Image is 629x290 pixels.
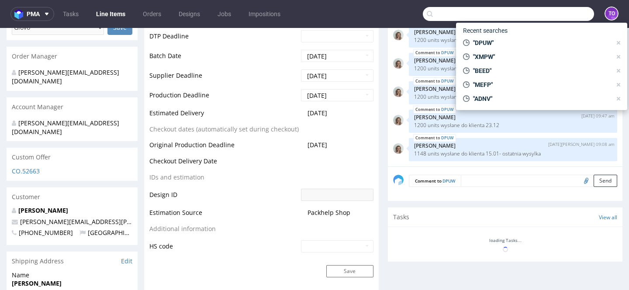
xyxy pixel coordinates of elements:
a: Tasks [58,7,84,21]
a: Jobs [212,7,236,21]
p: [DATE] 08:49 am [581,28,615,35]
span: "DPUW" [470,38,612,47]
span: pma [27,11,40,17]
td: DTP Deadline [149,1,299,21]
span: translation missing: en.zpkj.line_item.packhelp_shop [308,180,350,189]
p: [DATE] 09:47 am [581,85,615,91]
img: share_image_120x120.png [393,147,404,157]
img: mini_magick20230111-108-13flwjb.jpeg [393,59,404,69]
p: Comment to [409,147,461,159]
span: [GEOGRAPHIC_DATA] [79,200,149,209]
p: 1200 units wysłane do klienta 11.12 [414,66,612,72]
td: Batch Date [149,21,299,41]
span: Tasks [393,185,409,193]
span: Name [12,243,132,252]
p: [PERSON_NAME] [414,114,612,121]
div: [PERSON_NAME][EMAIL_ADDRESS][DOMAIN_NAME] [12,40,126,57]
img: mini_magick20230111-108-13flwjb.jpeg [393,87,404,97]
p: [PERSON_NAME] [414,29,612,36]
figcaption: to [605,7,618,20]
p: [DATE] 12:05 pm [581,56,615,63]
p: [PERSON_NAME] [414,1,612,7]
td: Production Deadline [149,60,299,80]
a: CO.52663 [12,139,40,147]
td: Design ID [149,160,299,180]
span: "ADNV" [470,94,612,103]
td: IDs and estimation [149,144,299,160]
button: Save [326,237,373,249]
a: DPUW [441,50,454,57]
div: Custom Offer [7,120,138,139]
span: [DATE] [308,113,327,121]
p: 1200 units wysłane do klienta 22.11 [414,37,612,44]
div: [PERSON_NAME][EMAIL_ADDRESS][DOMAIN_NAME] [12,91,126,108]
p: [PERSON_NAME] [414,86,612,93]
p: 1148 units wysłane do klienta 15.01- ostatnia wysylka [414,122,612,129]
button: Send [594,147,617,159]
span: "BEED" [470,66,612,75]
div: Order Manager [7,19,138,38]
span: "XMPW" [470,52,612,61]
div: Shipping Address [7,224,138,243]
a: DPUW [441,21,454,28]
img: mini_magick20230111-108-13flwjb.jpeg [393,115,404,126]
a: Line Items [91,7,131,21]
td: Checkout dates (automatically set during checkout) [149,96,299,112]
p: 1200 units wysłane do klienta 23.12 [414,94,612,100]
span: [DATE] [308,81,327,89]
a: View all [599,186,617,193]
a: DPUW [441,78,454,85]
td: Estimated Delivery [149,80,299,96]
a: Impositions [243,7,286,21]
span: Recent searches [460,24,511,38]
img: logo [14,9,27,19]
td: Checkout Delivery Date [149,128,299,144]
a: DPUW [441,107,454,114]
strong: [PERSON_NAME] [12,251,62,259]
a: Orders [138,7,166,21]
p: [DATE][PERSON_NAME] 09:08 am [548,113,615,120]
a: [PERSON_NAME] [18,178,68,186]
div: Account Manager [7,69,138,89]
td: Supplier Deadline [149,41,299,60]
a: [PERSON_NAME][EMAIL_ADDRESS][PERSON_NAME][DOMAIN_NAME] [20,190,220,198]
img: mini_magick20230111-108-13flwjb.jpeg [393,30,404,41]
a: Edit [121,229,132,238]
a: DPUW [442,150,455,156]
button: pma [10,7,54,21]
td: HS code [149,211,299,225]
img: mini_magick20230111-108-13flwjb.jpeg [393,2,404,12]
td: Original Production Deadline [149,112,299,128]
td: Estimation Source [149,180,299,196]
span: "MEFP" [470,80,612,89]
a: Designs [173,7,205,21]
div: Customer [7,159,138,179]
p: [PERSON_NAME] [414,58,612,64]
span: [PHONE_NUMBER] [12,200,73,209]
p: 1200 units wysłane do klienta do Duchnic 29.10 [414,9,612,15]
td: Additional information [149,196,299,212]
